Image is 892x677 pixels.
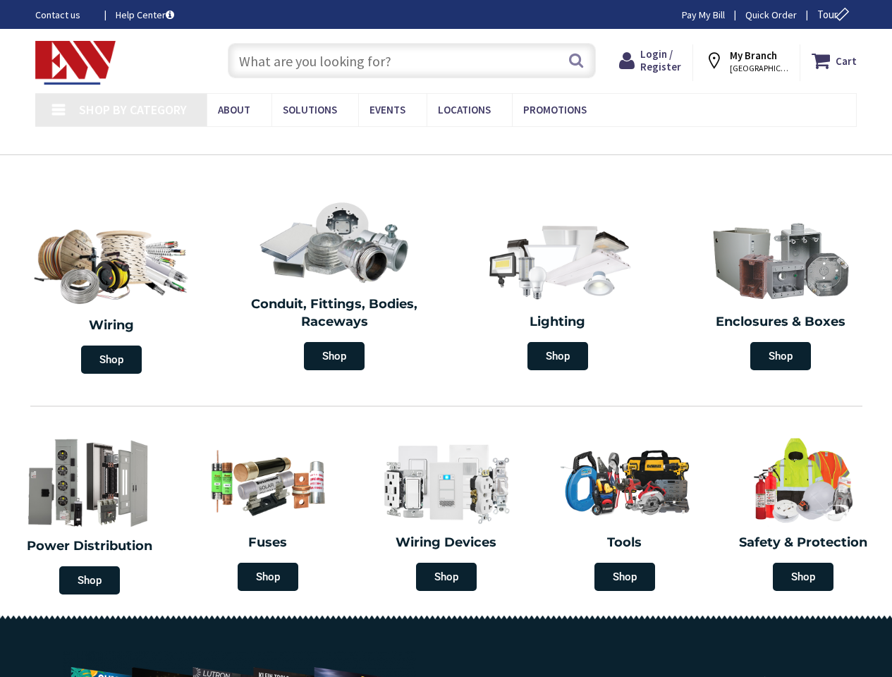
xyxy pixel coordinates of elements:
span: Shop [304,342,365,370]
strong: My Branch [730,49,777,62]
span: Shop [527,342,588,370]
a: Contact us [35,8,93,22]
h2: Enclosures & Boxes [680,313,881,331]
span: Login / Register [640,47,681,73]
a: Login / Register [619,48,681,73]
a: Enclosures & Boxes Shop [673,212,888,377]
img: Electrical Wholesalers, Inc. [35,41,116,85]
a: Safety & Protection Shop [717,428,888,598]
div: My Branch [GEOGRAPHIC_DATA], [GEOGRAPHIC_DATA] [704,48,788,73]
span: Shop [238,563,298,591]
span: Shop [750,342,811,370]
input: What are you looking for? [228,43,596,78]
h2: Tools [546,534,703,552]
a: Conduit, Fittings, Bodies, Raceways Shop [226,194,442,377]
a: Fuses Shop [182,428,353,598]
h2: Safety & Protection [724,534,881,552]
h2: Power Distribution [7,537,171,556]
span: Shop [59,566,120,594]
span: Shop [81,346,142,374]
span: Promotions [523,103,587,116]
span: Solutions [283,103,337,116]
h2: Wiring [7,317,216,335]
a: Wiring Devices Shop [360,428,532,598]
a: Quick Order [745,8,797,22]
strong: Cart [836,48,857,73]
span: Events [369,103,405,116]
span: Locations [438,103,491,116]
a: Tools Shop [539,428,710,598]
span: About [218,103,250,116]
a: Pay My Bill [682,8,725,22]
span: Shop [416,563,477,591]
span: Tour [817,8,853,21]
a: Cart [812,48,857,73]
span: Shop [773,563,833,591]
span: Shop By Category [79,102,187,118]
h2: Conduit, Fittings, Bodies, Raceways [233,295,435,331]
a: Help Center [116,8,174,22]
h2: Fuses [189,534,346,552]
h2: Lighting [457,313,659,331]
span: Shop [594,563,655,591]
span: [GEOGRAPHIC_DATA], [GEOGRAPHIC_DATA] [730,63,790,74]
a: Lighting Shop [450,212,666,377]
h2: Wiring Devices [367,534,525,552]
